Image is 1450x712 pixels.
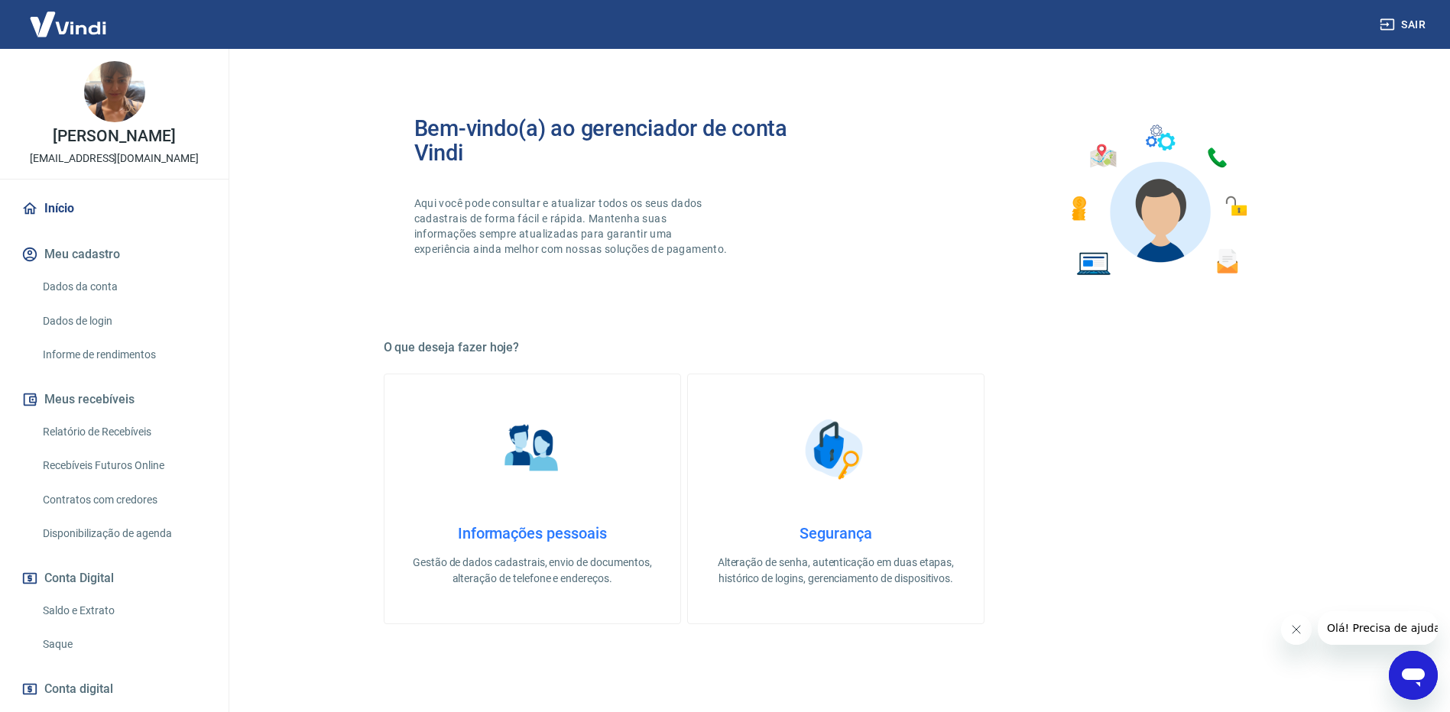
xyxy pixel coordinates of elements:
[53,128,175,144] p: [PERSON_NAME]
[712,524,959,542] h4: Segurança
[1058,116,1258,285] img: Imagem de um avatar masculino com diversos icones exemplificando as funcionalidades do gerenciado...
[1377,11,1432,39] button: Sair
[37,271,210,303] a: Dados da conta
[1389,651,1438,700] iframe: Botão para abrir a janela de mensagens
[414,116,836,165] h2: Bem-vindo(a) ao gerenciador de conta Vindi
[409,555,656,587] p: Gestão de dados cadastrais, envio de documentos, alteração de telefone e endereços.
[37,484,210,516] a: Contratos com credores
[414,196,731,257] p: Aqui você pode consultar e atualizar todos os seus dados cadastrais de forma fácil e rápida. Mant...
[712,555,959,587] p: Alteração de senha, autenticação em duas etapas, histórico de logins, gerenciamento de dispositivos.
[494,411,570,487] img: Informações pessoais
[409,524,656,542] h4: Informações pessoais
[30,150,199,167] p: [EMAIL_ADDRESS][DOMAIN_NAME]
[18,1,118,47] img: Vindi
[44,678,113,700] span: Conta digital
[18,672,210,706] a: Conta digital
[1281,614,1312,645] iframe: Fechar mensagem
[37,450,210,481] a: Recebíveis Futuros Online
[37,595,210,626] a: Saldo e Extrato
[687,374,985,624] a: SegurançaSegurançaAlteração de senha, autenticação em duas etapas, histórico de logins, gerenciam...
[37,306,210,337] a: Dados de login
[37,518,210,549] a: Disponibilização de agenda
[18,383,210,416] button: Meus recebíveis
[18,562,210,595] button: Conta Digital
[9,11,128,23] span: Olá! Precisa de ajuda?
[384,374,681,624] a: Informações pessoaisInformações pessoaisGestão de dados cadastrais, envio de documentos, alteraçã...
[384,340,1289,355] h5: O que deseja fazer hoje?
[18,238,210,271] button: Meu cadastro
[18,192,210,225] a: Início
[37,339,210,371] a: Informe de rendimentos
[37,416,210,448] a: Relatório de Recebíveis
[84,61,145,122] img: a8bbd614-93eb-4a6f-948f-d1476001f0a4.jpeg
[37,629,210,660] a: Saque
[797,411,874,487] img: Segurança
[1318,611,1438,645] iframe: Mensagem da empresa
